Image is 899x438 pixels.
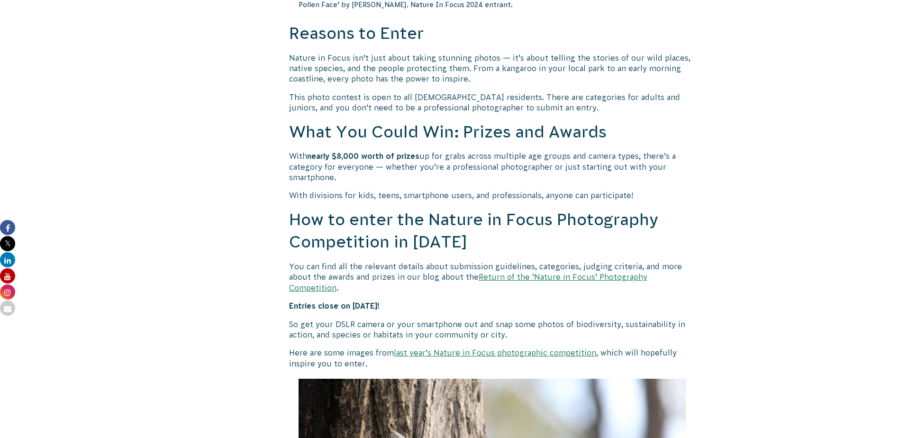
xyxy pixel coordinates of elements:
[289,53,696,84] p: Nature in Focus isn’t just about taking stunning photos — it’s about telling the stories of our w...
[307,152,419,160] strong: nearly $8,000 worth of prizes
[289,347,696,369] p: Here are some images from , which will hopefully inspire you to enter.
[289,261,696,293] p: You can find all the relevant details about submission guidelines, categories, judging criteria, ...
[394,348,596,357] a: last year’s Nature in Focus photographic competition
[289,273,647,292] a: Return of the ‘Nature in Focus’ Photography Competition
[289,209,696,254] h2: How to enter the Nature in Focus Photography Competition in [DATE]
[289,301,380,310] strong: Entries close on [DATE]!
[289,151,696,182] p: With up for grabs across multiple age groups and camera types, there’s a category for everyone — ...
[289,22,696,45] h2: Reasons to Enter
[289,190,696,201] p: With divisions for kids, teens, smartphone users, and professionals, anyone can participate!
[289,121,696,144] h2: What You Could Win: Prizes and Awards
[289,319,696,340] p: So get your DSLR camera or your smartphone out and snap some photos of biodiversity, sustainabili...
[289,92,696,113] p: This photo contest is open to all [DEMOGRAPHIC_DATA] residents. There are categories for adults a...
